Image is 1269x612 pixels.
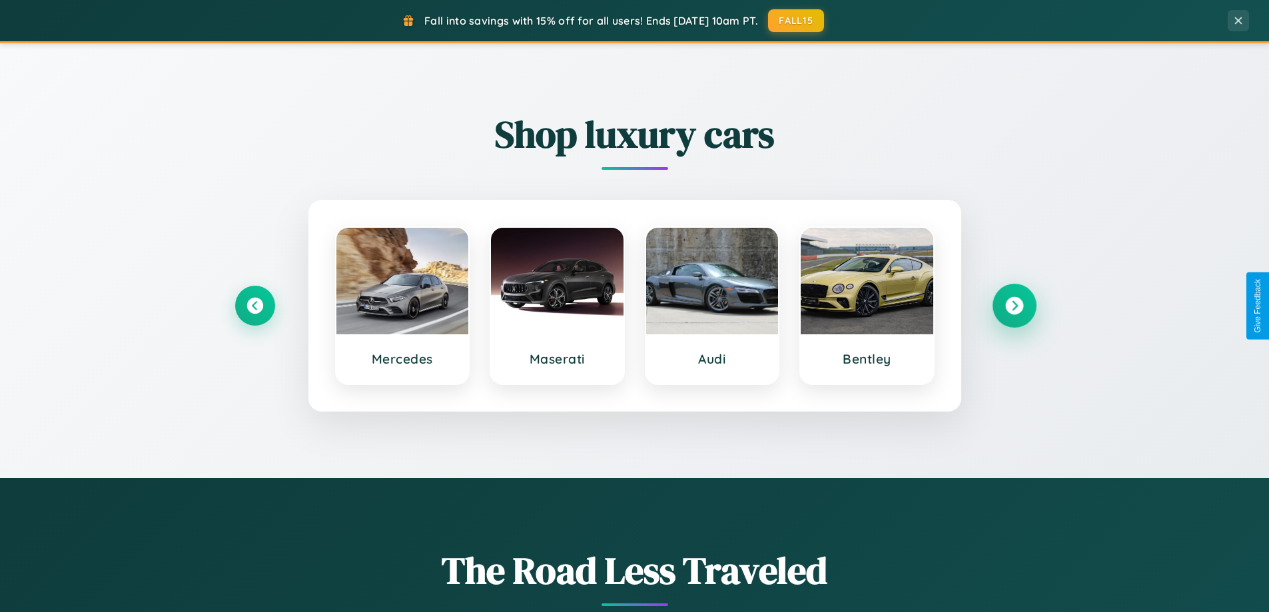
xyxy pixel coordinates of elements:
[659,351,765,367] h3: Audi
[1253,279,1262,333] div: Give Feedback
[424,14,758,27] span: Fall into savings with 15% off for all users! Ends [DATE] 10am PT.
[814,351,920,367] h3: Bentley
[235,545,1035,596] h1: The Road Less Traveled
[504,351,610,367] h3: Maserati
[235,109,1035,160] h2: Shop luxury cars
[768,9,824,32] button: FALL15
[350,351,456,367] h3: Mercedes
